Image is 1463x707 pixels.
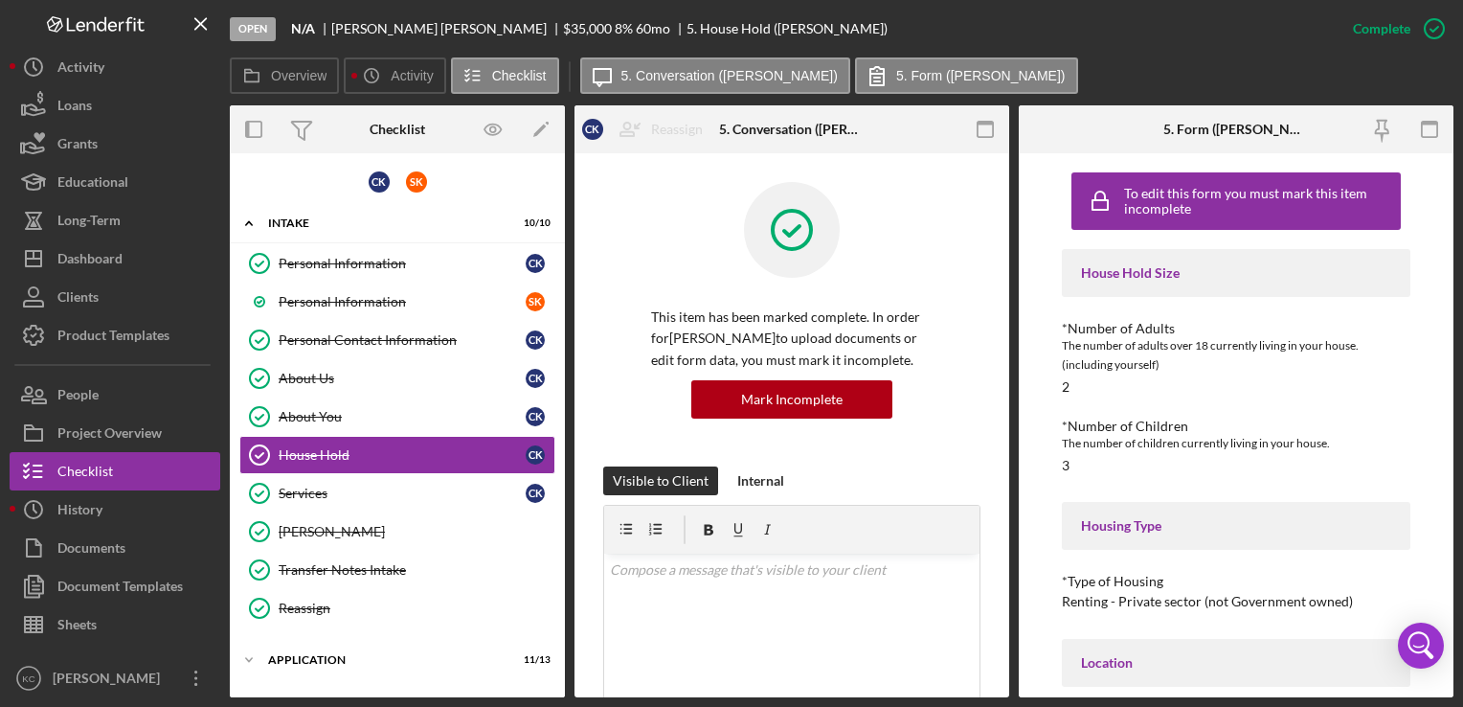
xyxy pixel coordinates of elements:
label: 5. Conversation ([PERSON_NAME]) [621,68,838,83]
a: House HoldCK [239,436,555,474]
div: C K [526,331,545,350]
div: 10 / 10 [516,217,551,229]
div: *Type of Housing [1062,574,1409,589]
div: Loans [57,86,92,129]
label: Activity [391,68,433,83]
text: KC [22,673,34,684]
div: 11 / 13 [516,654,551,666]
div: Personal Contact Information [279,332,526,348]
div: Transfer Notes Intake [279,562,554,578]
div: Clients [57,278,99,321]
button: Activity [344,57,445,94]
label: Checklist [492,68,547,83]
a: Document Templates [10,567,220,605]
div: Reassign [279,601,554,616]
div: To edit this form you must mark this item incomplete [1124,186,1395,217]
div: C K [526,254,545,273]
div: Personal Information [279,256,526,271]
div: C K [526,445,545,465]
button: Educational [10,163,220,201]
a: Reassign [239,589,555,627]
button: Long-Term [10,201,220,239]
div: C K [526,369,545,388]
div: Internal [737,467,784,495]
div: Application [268,654,503,666]
div: C K [369,171,390,193]
button: History [10,490,220,529]
label: 5. Form ([PERSON_NAME]) [896,68,1066,83]
button: Overview [230,57,339,94]
div: Housing Type [1081,518,1390,534]
button: 5. Conversation ([PERSON_NAME]) [580,57,850,94]
div: 8 % [615,21,633,36]
p: This item has been marked complete. In order for [PERSON_NAME] to upload documents or edit form d... [651,307,933,371]
b: N/A [291,21,315,36]
button: 5. Form ([PERSON_NAME]) [855,57,1078,94]
a: About YouCK [239,398,555,436]
div: Open [230,17,276,41]
div: Personal Information [279,294,526,309]
div: Renting - Private sector (not Government owned) [1062,594,1353,609]
div: Open Intercom Messenger [1398,623,1444,669]
div: 3 [1062,458,1069,473]
div: The number of adults over 18 currently living in your house. (including yourself) [1062,336,1409,375]
div: C K [582,119,603,140]
button: KC[PERSON_NAME] [10,659,220,697]
button: Sheets [10,605,220,644]
a: About UsCK [239,359,555,398]
div: Checklist [57,452,113,495]
button: Activity [10,48,220,86]
a: Product Templates [10,316,220,354]
a: [PERSON_NAME] [239,513,555,551]
button: Visible to Client [603,467,718,495]
div: S K [526,292,545,311]
div: Activity [57,48,104,91]
div: *Number of Adults [1062,321,1409,336]
a: Personal InformationCK [239,244,555,283]
div: [PERSON_NAME] [PERSON_NAME] [331,21,563,36]
div: 5. House Hold ([PERSON_NAME]) [686,21,888,36]
div: About You [279,409,526,424]
a: Transfer Notes Intake [239,551,555,589]
div: S K [406,171,427,193]
button: Loans [10,86,220,125]
div: *Number of Children [1062,419,1409,434]
a: Personal InformationSK [239,283,555,321]
div: History [57,490,102,534]
div: Document Templates [57,567,183,610]
button: Mark Incomplete [691,380,892,419]
div: 5. Form ([PERSON_NAME]) [1163,122,1308,137]
div: 60 mo [636,21,670,36]
div: [PERSON_NAME] [279,524,554,539]
button: Complete [1334,10,1453,48]
button: Grants [10,125,220,163]
button: Internal [728,467,794,495]
button: Documents [10,529,220,567]
a: People [10,376,220,414]
button: Clients [10,278,220,316]
div: Educational [57,163,128,206]
div: The number of children currently living in your house. [1062,434,1409,453]
button: Dashboard [10,239,220,278]
div: Grants [57,125,98,168]
div: Complete [1353,10,1410,48]
button: Checklist [451,57,559,94]
div: C K [526,484,545,503]
button: Checklist [10,452,220,490]
div: Visible to Client [613,467,709,495]
div: Intake [268,217,503,229]
div: House Hold [279,447,526,463]
label: Overview [271,68,326,83]
div: Dashboard [57,239,123,283]
button: Project Overview [10,414,220,452]
div: House Hold Size [1081,265,1390,281]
